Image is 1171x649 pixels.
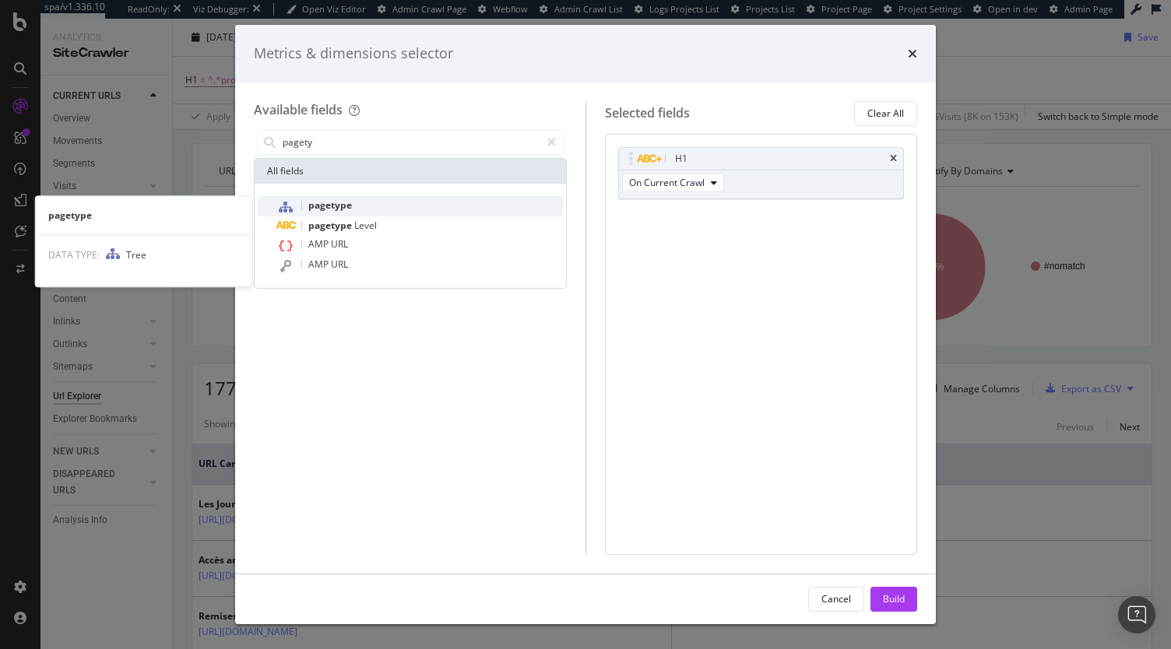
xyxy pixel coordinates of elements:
[235,25,936,624] div: modal
[255,159,566,184] div: All fields
[854,101,917,126] button: Clear All
[254,44,453,64] div: Metrics & dimensions selector
[281,131,540,154] input: Search by field name
[36,209,252,222] div: pagetype
[908,44,917,64] div: times
[890,154,897,163] div: times
[883,592,905,605] div: Build
[1118,596,1155,633] div: Open Intercom Messenger
[629,176,705,189] span: On Current Crawl
[308,258,331,271] span: AMP
[308,198,352,212] span: pagetype
[821,592,851,605] div: Cancel
[867,107,904,120] div: Clear All
[675,151,687,167] div: H1
[308,219,354,232] span: pagetype
[622,174,724,192] button: On Current Crawl
[618,147,905,199] div: H1timesOn Current Crawl
[605,104,690,122] div: Selected fields
[331,258,348,271] span: URL
[331,237,348,251] span: URL
[354,219,377,232] span: Level
[870,587,917,612] button: Build
[308,237,331,251] span: AMP
[254,101,343,118] div: Available fields
[808,587,864,612] button: Cancel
